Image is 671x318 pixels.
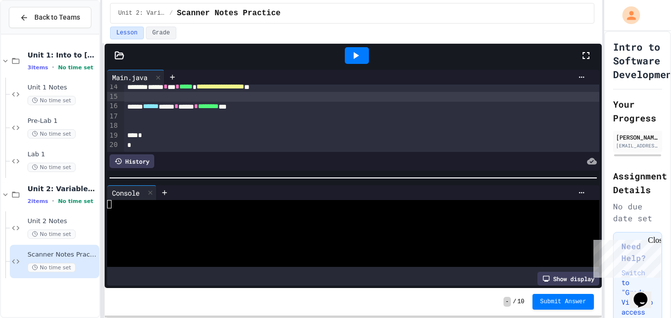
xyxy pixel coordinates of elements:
[118,9,166,17] span: Unit 2: Variables and Expressions
[58,64,93,71] span: No time set
[28,51,97,59] span: Unit 1: Into to [GEOGRAPHIC_DATA]
[107,101,119,111] div: 16
[513,298,516,306] span: /
[107,70,165,85] div: Main.java
[110,27,144,39] button: Lesson
[52,63,54,71] span: •
[613,201,662,224] div: No due date set
[28,217,97,226] span: Unit 2 Notes
[616,142,659,149] div: [EMAIL_ADDRESS][DOMAIN_NAME]
[616,133,659,142] div: [PERSON_NAME]
[107,72,152,83] div: Main.java
[28,198,48,204] span: 2 items
[28,251,97,259] span: Scanner Notes Practice
[107,188,144,198] div: Console
[28,96,76,105] span: No time set
[107,185,157,200] div: Console
[169,9,173,17] span: /
[517,298,524,306] span: 10
[28,263,76,272] span: No time set
[28,64,48,71] span: 3 items
[28,150,97,159] span: Lab 1
[28,230,76,239] span: No time set
[537,272,599,286] div: Show display
[9,7,91,28] button: Back to Teams
[110,154,154,168] div: History
[107,140,119,150] div: 20
[4,4,68,62] div: Chat with us now!Close
[540,298,587,306] span: Submit Answer
[612,4,643,27] div: My Account
[630,279,661,308] iframe: chat widget
[107,131,119,141] div: 19
[28,129,76,139] span: No time set
[589,236,661,278] iframe: chat widget
[107,92,119,102] div: 15
[613,97,662,125] h2: Your Progress
[613,169,662,197] h2: Assignment Details
[28,117,97,125] span: Pre-Lab 1
[28,184,97,193] span: Unit 2: Variables and Expressions
[107,121,119,131] div: 18
[107,112,119,121] div: 17
[34,12,80,23] span: Back to Teams
[28,84,97,92] span: Unit 1 Notes
[52,197,54,205] span: •
[107,82,119,92] div: 14
[146,27,176,39] button: Grade
[28,163,76,172] span: No time set
[532,294,594,310] button: Submit Answer
[177,7,280,19] span: Scanner Notes Practice
[58,198,93,204] span: No time set
[503,297,511,307] span: -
